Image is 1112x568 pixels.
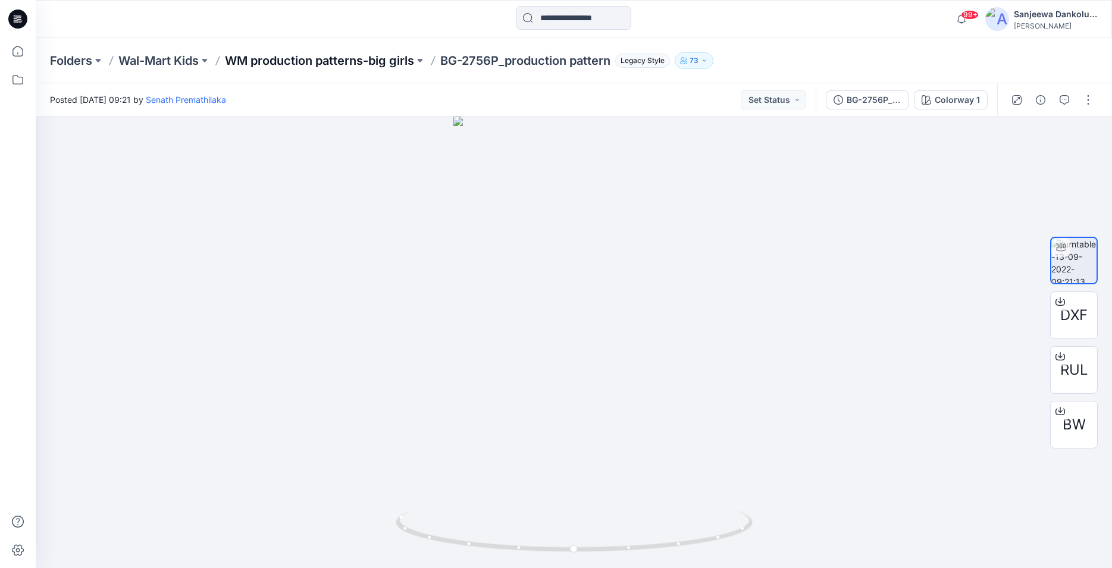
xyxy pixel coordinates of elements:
[935,93,980,106] div: Colorway 1
[1014,7,1097,21] div: Sanjeewa Dankoluwage
[225,52,414,69] a: WM production patterns-big girls
[610,52,670,69] button: Legacy Style
[675,52,713,69] button: 73
[847,93,901,106] div: BG-2756P_production pattern
[1051,238,1097,283] img: turntable-13-09-2022-09:21:13
[615,54,670,68] span: Legacy Style
[1014,21,1097,30] div: [PERSON_NAME]
[1031,90,1050,109] button: Details
[50,52,92,69] a: Folders
[1060,305,1088,326] span: DXF
[146,95,226,105] a: Senath Premathilaka
[985,7,1009,31] img: avatar
[914,90,988,109] button: Colorway 1
[1063,414,1086,435] span: BW
[1060,359,1088,381] span: RUL
[961,10,979,20] span: 99+
[690,54,698,67] p: 73
[440,52,610,69] p: BG-2756P_production pattern
[50,93,226,106] span: Posted [DATE] 09:21 by
[826,90,909,109] button: BG-2756P_production pattern
[118,52,199,69] a: Wal-Mart Kids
